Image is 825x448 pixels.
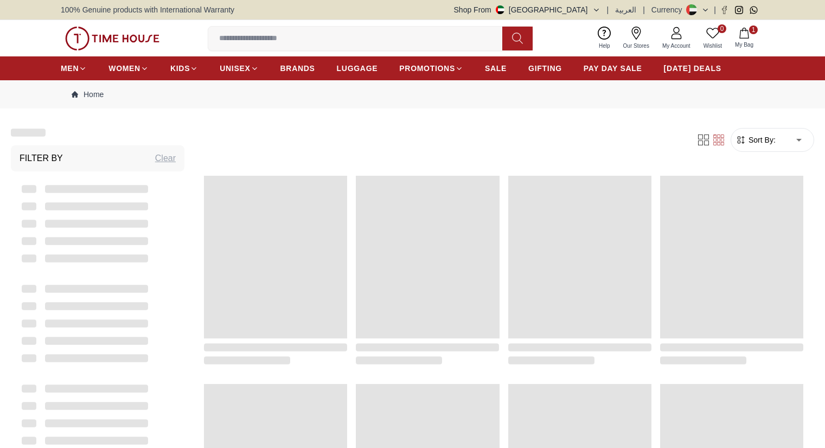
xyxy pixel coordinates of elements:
a: Help [592,24,617,52]
span: GIFTING [528,63,562,74]
div: Clear [155,152,176,165]
a: PROMOTIONS [399,59,463,78]
a: LUGGAGE [337,59,378,78]
button: Sort By: [736,135,776,145]
a: Home [72,89,104,100]
span: | [643,4,645,15]
a: Facebook [720,6,728,14]
span: Our Stores [619,42,654,50]
a: MEN [61,59,87,78]
a: Our Stores [617,24,656,52]
span: My Account [658,42,695,50]
span: LUGGAGE [337,63,378,74]
img: United Arab Emirates [496,5,504,14]
span: UNISEX [220,63,250,74]
a: KIDS [170,59,198,78]
span: 0 [718,24,726,33]
span: Help [594,42,615,50]
a: WOMEN [108,59,149,78]
button: العربية [615,4,636,15]
span: BRANDS [280,63,315,74]
span: KIDS [170,63,190,74]
button: 1My Bag [728,25,760,51]
span: MEN [61,63,79,74]
img: ... [65,27,159,50]
a: [DATE] DEALS [664,59,721,78]
span: SALE [485,63,507,74]
span: 100% Genuine products with International Warranty [61,4,234,15]
a: 0Wishlist [697,24,728,52]
button: Shop From[GEOGRAPHIC_DATA] [454,4,600,15]
a: Whatsapp [750,6,758,14]
a: PAY DAY SALE [584,59,642,78]
div: Currency [651,4,687,15]
span: WOMEN [108,63,140,74]
span: PAY DAY SALE [584,63,642,74]
h3: Filter By [20,152,63,165]
a: SALE [485,59,507,78]
span: | [607,4,609,15]
span: PROMOTIONS [399,63,455,74]
span: 1 [749,25,758,34]
nav: Breadcrumb [61,80,764,108]
a: UNISEX [220,59,258,78]
span: [DATE] DEALS [664,63,721,74]
span: My Bag [731,41,758,49]
a: GIFTING [528,59,562,78]
span: Sort By: [746,135,776,145]
span: Wishlist [699,42,726,50]
a: BRANDS [280,59,315,78]
span: | [714,4,716,15]
a: Instagram [735,6,743,14]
